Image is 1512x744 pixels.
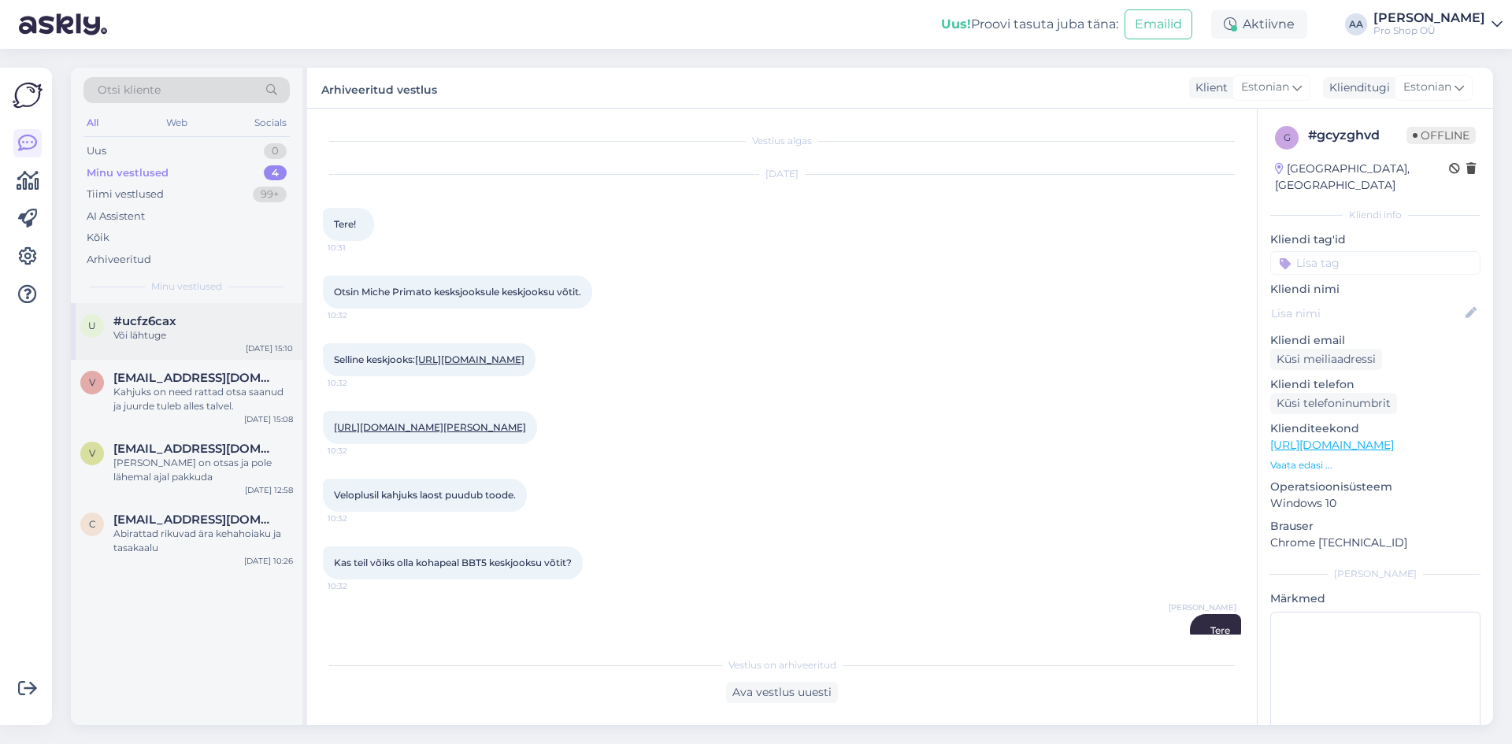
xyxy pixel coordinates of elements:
[264,165,287,181] div: 4
[728,658,836,672] span: Vestlus on arhiveeritud
[1270,495,1480,512] p: Windows 10
[1270,479,1480,495] p: Operatsioonisüsteem
[87,209,145,224] div: AI Assistent
[1270,567,1480,581] div: [PERSON_NAME]
[98,82,161,98] span: Otsi kliente
[941,17,971,31] b: Uus!
[245,484,293,496] div: [DATE] 12:58
[113,527,293,555] div: Abirattad rikuvad ära kehahoiaku ja tasakaalu
[1270,458,1480,472] p: Vaata edasi ...
[1210,624,1230,636] span: Tere
[13,80,43,110] img: Askly Logo
[1308,126,1406,145] div: # gcyzghvd
[1373,12,1485,24] div: [PERSON_NAME]
[88,320,96,331] span: u
[1270,393,1397,414] div: Küsi telefoninumbrit
[323,134,1241,148] div: Vestlus algas
[1125,9,1192,39] button: Emailid
[151,279,222,294] span: Minu vestlused
[1270,332,1480,349] p: Kliendi email
[87,252,151,268] div: Arhiveeritud
[113,456,293,484] div: [PERSON_NAME] on otsas ja pole lähemal ajal pakkuda
[87,143,106,159] div: Uus
[1373,12,1503,37] a: [PERSON_NAME]Pro Shop OÜ
[1270,281,1480,298] p: Kliendi nimi
[1270,518,1480,535] p: Brauser
[253,187,287,202] div: 99+
[1406,127,1476,144] span: Offline
[1169,601,1236,613] span: [PERSON_NAME]
[941,15,1118,34] div: Proovi tasuta juba täna:
[113,328,293,342] div: Või lähtuge
[113,442,277,456] span: vassili.gaistruk@gmail.com
[323,167,1241,181] div: [DATE]
[246,342,293,354] div: [DATE] 15:10
[1323,80,1390,96] div: Klienditugi
[334,353,524,365] span: Selline keskjooks:
[1189,80,1228,96] div: Klient
[1284,131,1291,143] span: g
[113,513,277,527] span: cheerfuleli@hotmail.com
[89,376,95,388] span: v
[113,314,176,328] span: #ucfz6cax
[328,309,387,321] span: 10:32
[1270,376,1480,393] p: Kliendi telefon
[415,353,524,365] a: [URL][DOMAIN_NAME]
[244,555,293,567] div: [DATE] 10:26
[1270,349,1382,370] div: Küsi meiliaadressi
[334,421,526,433] a: [URL][DOMAIN_NAME][PERSON_NAME]
[334,218,356,230] span: Tere!
[87,165,169,181] div: Minu vestlused
[1403,79,1451,96] span: Estonian
[1270,535,1480,551] p: Chrome [TECHNICAL_ID]
[328,513,387,524] span: 10:32
[87,230,109,246] div: Kõik
[1270,420,1480,437] p: Klienditeekond
[1271,305,1462,322] input: Lisa nimi
[334,557,572,568] span: Kas teil võiks olla kohapeal BBT5 keskjooksu võtit?
[726,682,838,703] div: Ava vestlus uuesti
[334,286,581,298] span: Otsin Miche Primato kesksjooksule keskjooksu võtit.
[89,447,95,459] span: v
[328,445,387,457] span: 10:32
[87,187,164,202] div: Tiimi vestlused
[1275,161,1449,194] div: [GEOGRAPHIC_DATA], [GEOGRAPHIC_DATA]
[113,385,293,413] div: Kahjuks on need rattad otsa saanud ja juurde tuleb alles talvel.
[321,77,437,98] label: Arhiveeritud vestlus
[89,518,96,530] span: c
[244,413,293,425] div: [DATE] 15:08
[1373,24,1485,37] div: Pro Shop OÜ
[328,377,387,389] span: 10:32
[1211,10,1307,39] div: Aktiivne
[1270,251,1480,275] input: Lisa tag
[1345,13,1367,35] div: AA
[251,113,290,133] div: Socials
[1270,231,1480,248] p: Kliendi tag'id
[1270,438,1394,452] a: [URL][DOMAIN_NAME]
[334,489,516,501] span: Veloplusil kahjuks laost puudub toode.
[163,113,191,133] div: Web
[1241,79,1289,96] span: Estonian
[1270,208,1480,222] div: Kliendi info
[83,113,102,133] div: All
[113,371,277,385] span: vassili.gaistruk@gmail.com
[328,580,387,592] span: 10:32
[1270,590,1480,607] p: Märkmed
[328,242,387,254] span: 10:31
[264,143,287,159] div: 0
